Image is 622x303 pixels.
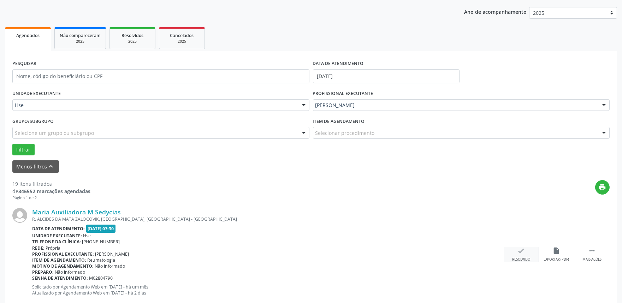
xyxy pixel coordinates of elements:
[170,32,194,38] span: Cancelados
[315,102,596,109] span: [PERSON_NAME]
[12,69,309,83] input: Nome, código do beneficiário ou CPF
[32,239,81,245] b: Telefone da clínica:
[12,116,54,127] label: Grupo/Subgrupo
[12,195,90,201] div: Página 1 de 2
[32,275,88,281] b: Senha de atendimento:
[15,129,94,137] span: Selecione um grupo ou subgrupo
[95,263,125,269] span: Não informado
[83,233,91,239] span: Hse
[599,183,606,191] i: print
[12,188,90,195] div: de
[32,233,82,239] b: Unidade executante:
[60,39,101,44] div: 2025
[12,160,59,173] button: Menos filtroskeyboard_arrow_up
[16,32,40,38] span: Agendados
[46,245,61,251] span: Própria
[553,247,561,255] i: insert_drive_file
[47,162,55,170] i: keyboard_arrow_up
[32,284,504,296] p: Solicitado por Agendamento Web em [DATE] - há um mês Atualizado por Agendamento Web em [DATE] - h...
[313,88,373,99] label: PROFISSIONAL EXECUTANTE
[95,251,129,257] span: [PERSON_NAME]
[544,257,569,262] div: Exportar (PDF)
[517,247,525,255] i: check
[464,7,527,16] p: Ano de acompanhamento
[18,188,90,195] strong: 346552 marcações agendadas
[12,58,36,69] label: PESQUISAR
[55,269,85,275] span: Não informado
[15,102,295,109] span: Hse
[12,208,27,223] img: img
[122,32,143,38] span: Resolvidos
[512,257,530,262] div: Resolvido
[32,263,94,269] b: Motivo de agendamento:
[82,239,120,245] span: [PHONE_NUMBER]
[32,257,86,263] b: Item de agendamento:
[88,257,115,263] span: Reumatologia
[32,208,121,216] a: Maria Auxiliadora M Sedycias
[595,180,610,195] button: print
[12,180,90,188] div: 19 itens filtrados
[12,88,61,99] label: UNIDADE EXECUTANTE
[313,58,364,69] label: DATA DE ATENDIMENTO
[588,247,596,255] i: 
[60,32,101,38] span: Não compareceram
[89,275,113,281] span: M02804790
[32,245,45,251] b: Rede:
[32,269,54,275] b: Preparo:
[313,116,365,127] label: Item de agendamento
[582,257,602,262] div: Mais ações
[86,225,116,233] span: [DATE] 07:30
[32,226,85,232] b: Data de atendimento:
[32,216,504,222] div: R. ALCIDES DA MATA ZALOCOVIK, [GEOGRAPHIC_DATA], [GEOGRAPHIC_DATA] - [GEOGRAPHIC_DATA]
[12,144,35,156] button: Filtrar
[164,39,200,44] div: 2025
[32,251,94,257] b: Profissional executante:
[315,129,375,137] span: Selecionar procedimento
[115,39,150,44] div: 2025
[313,69,460,83] input: Selecione um intervalo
